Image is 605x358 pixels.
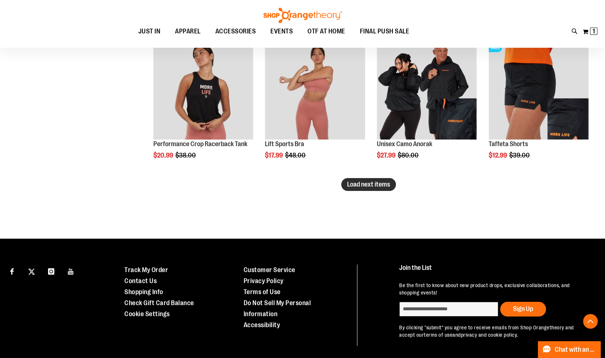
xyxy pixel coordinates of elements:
[150,36,257,178] div: product
[377,152,397,159] span: $27.99
[489,40,588,140] img: Product image for Camo Tafetta Shorts
[124,310,170,318] a: Cookie Settings
[265,40,365,141] a: Product image for Lift Sports Bra
[265,152,284,159] span: $17.99
[513,305,533,312] span: Sign Up
[153,152,174,159] span: $20.99
[153,40,253,140] img: Product image for Performance Crop Racerback Tank
[398,152,420,159] span: $80.00
[399,324,590,339] p: By clicking "submit" you agree to receive emails from Shop Orangetheory and accept our and
[124,288,163,296] a: Shopping Info
[399,264,590,278] h4: Join the List
[244,288,281,296] a: Terms of Use
[270,23,293,40] span: EVENTS
[489,152,508,159] span: $12.99
[285,152,307,159] span: $48.00
[377,140,432,148] a: Unisex Camo Anorak
[262,8,343,23] img: Shop Orangetheory
[265,40,365,140] img: Product image for Lift Sports Bra
[485,36,592,178] div: product
[593,28,595,35] span: 1
[153,40,253,141] a: Product image for Performance Crop Racerback Tank
[65,264,77,277] a: Visit our Youtube page
[509,152,531,159] span: $39.00
[265,140,304,148] a: Lift Sports Bra
[124,299,194,307] a: Check Gift Card Balance
[424,332,452,338] a: terms of use
[153,140,247,148] a: Performance Crop Racerback Tank
[307,23,345,40] span: OTF AT HOME
[341,178,396,191] button: Load next items
[45,264,58,277] a: Visit our Instagram page
[555,346,596,353] span: Chat with an Expert
[489,140,528,148] a: Taffeta Shorts
[347,181,390,188] span: Load next items
[244,321,280,329] a: Accessibility
[215,23,256,40] span: ACCESSORIES
[377,40,477,141] a: Product image for Unisex Camo Anorak
[373,36,480,178] div: product
[124,277,157,285] a: Contact Us
[124,266,168,274] a: Track My Order
[500,302,546,317] button: Sign Up
[489,40,588,141] a: Product image for Camo Tafetta ShortsSALE
[175,23,201,40] span: APPAREL
[261,36,368,178] div: product
[399,302,498,317] input: enter email
[28,268,35,275] img: Twitter
[360,23,409,40] span: FINAL PUSH SALE
[377,40,477,140] img: Product image for Unisex Camo Anorak
[399,282,590,296] p: Be the first to know about new product drops, exclusive collaborations, and shopping events!
[460,332,518,338] a: privacy and cookie policy.
[244,266,295,274] a: Customer Service
[244,299,311,318] a: Do Not Sell My Personal Information
[138,23,161,40] span: JUST IN
[583,314,598,329] button: Back To Top
[244,277,284,285] a: Privacy Policy
[538,341,601,358] button: Chat with an Expert
[175,152,197,159] span: $38.00
[6,264,18,277] a: Visit our Facebook page
[25,264,38,277] a: Visit our X page
[489,43,502,52] span: SALE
